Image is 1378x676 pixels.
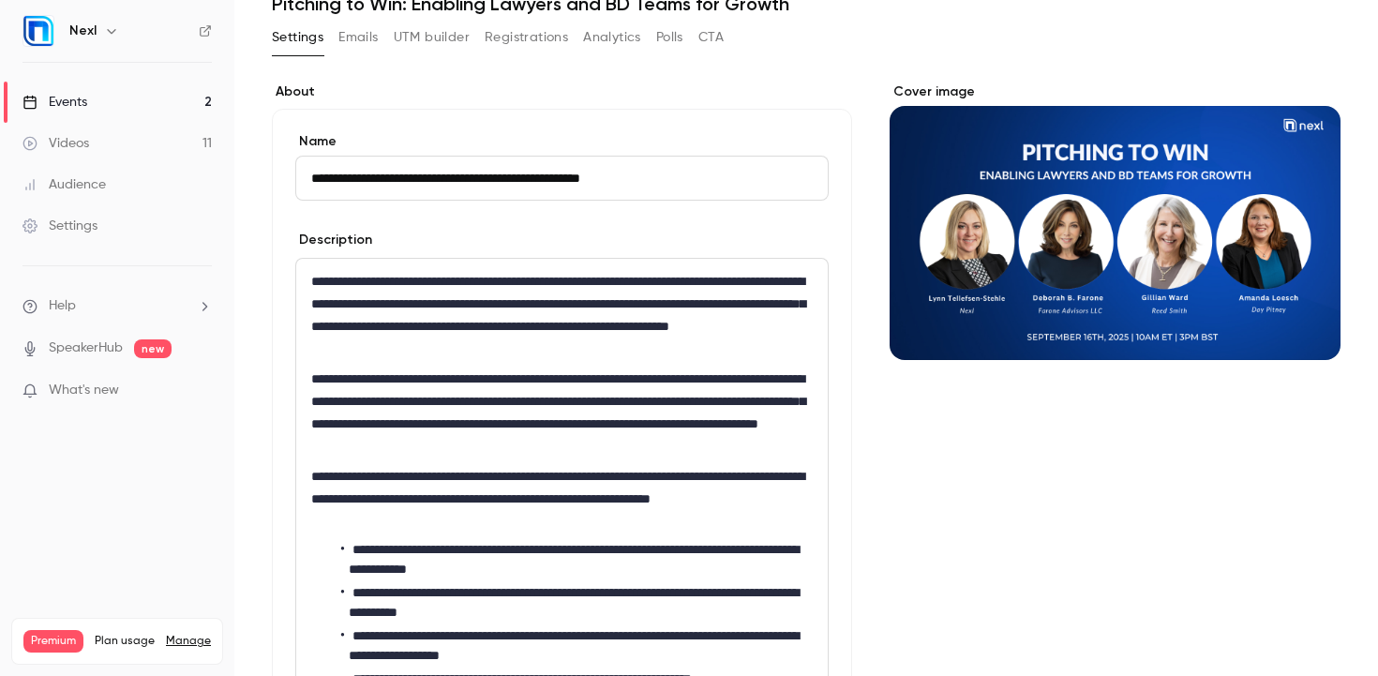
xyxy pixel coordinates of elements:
span: Help [49,296,76,316]
span: Premium [23,630,83,653]
section: Cover image [890,83,1341,360]
button: UTM builder [394,23,470,53]
div: Audience [22,175,106,194]
button: Registrations [485,23,568,53]
li: help-dropdown-opener [22,296,212,316]
div: Videos [22,134,89,153]
label: Description [295,231,372,249]
label: Name [295,132,829,151]
a: SpeakerHub [49,338,123,358]
label: About [272,83,852,101]
button: CTA [698,23,724,53]
a: Manage [166,634,211,649]
button: Emails [338,23,378,53]
label: Cover image [890,83,1341,101]
div: Settings [22,217,97,235]
div: Events [22,93,87,112]
span: new [134,339,172,358]
button: Analytics [583,23,641,53]
span: Plan usage [95,634,155,649]
img: Nexl [23,16,53,46]
span: What's new [49,381,119,400]
button: Polls [656,23,683,53]
button: Settings [272,23,323,53]
h6: Nexl [69,22,97,40]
